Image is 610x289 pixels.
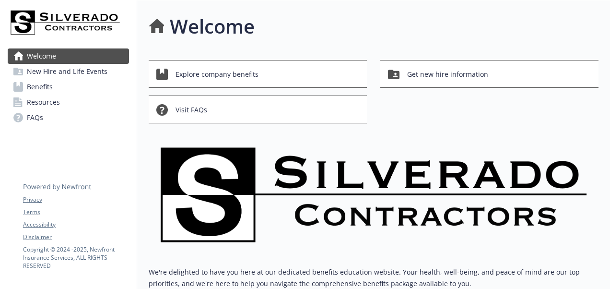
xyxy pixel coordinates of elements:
[8,110,129,125] a: FAQs
[176,65,258,84] span: Explore company benefits
[27,79,53,95] span: Benefits
[8,48,129,64] a: Welcome
[176,101,207,119] span: Visit FAQs
[8,95,129,110] a: Resources
[170,12,255,41] h1: Welcome
[380,60,598,88] button: Get new hire information
[27,95,60,110] span: Resources
[27,48,56,64] span: Welcome
[23,195,129,204] a: Privacy
[8,79,129,95] a: Benefits
[149,60,367,88] button: Explore company benefits
[149,96,367,123] button: Visit FAQs
[27,110,43,125] span: FAQs
[23,220,129,229] a: Accessibility
[23,208,129,217] a: Terms
[23,233,129,241] a: Disclaimer
[8,64,129,79] a: New Hire and Life Events
[23,245,129,270] p: Copyright © 2024 - 2025 , Newfront Insurance Services, ALL RIGHTS RESERVED
[407,65,488,84] span: Get new hire information
[27,64,107,79] span: New Hire and Life Events
[149,139,598,251] img: overview page banner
